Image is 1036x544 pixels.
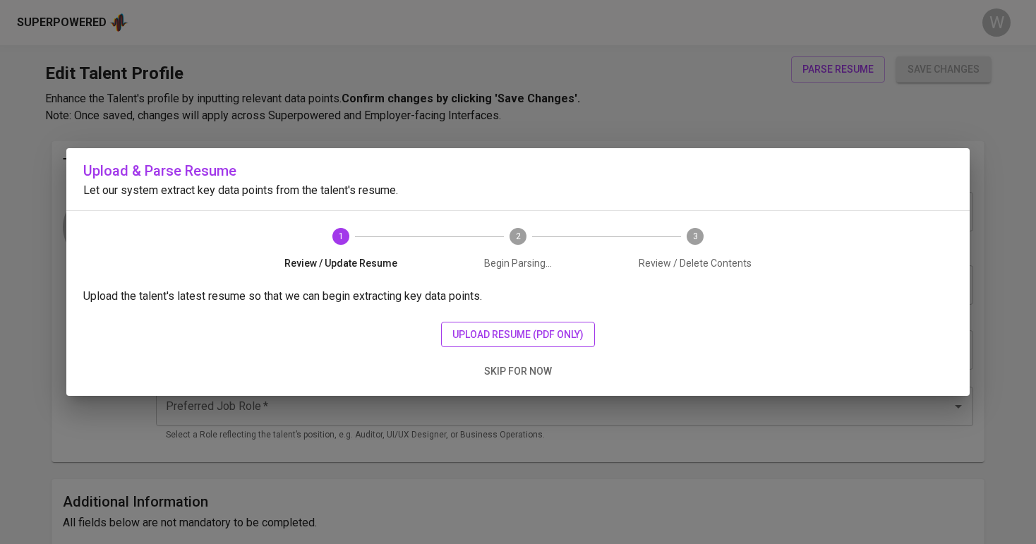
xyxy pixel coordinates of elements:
p: Let our system extract key data points from the talent's resume. [83,182,953,199]
text: 1 [339,231,344,241]
span: skip for now [484,363,552,380]
text: 2 [516,231,521,241]
button: upload resume (pdf only) [441,322,595,348]
span: Review / Update Resume [258,256,424,270]
p: Upload the talent's latest resume so that we can begin extracting key data points. [83,288,953,305]
h6: Upload & Parse Resume [83,159,953,182]
span: Begin Parsing... [435,256,601,270]
text: 3 [692,231,697,241]
button: skip for now [478,358,558,385]
span: Review / Delete Contents [612,256,778,270]
span: upload resume (pdf only) [452,326,584,344]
